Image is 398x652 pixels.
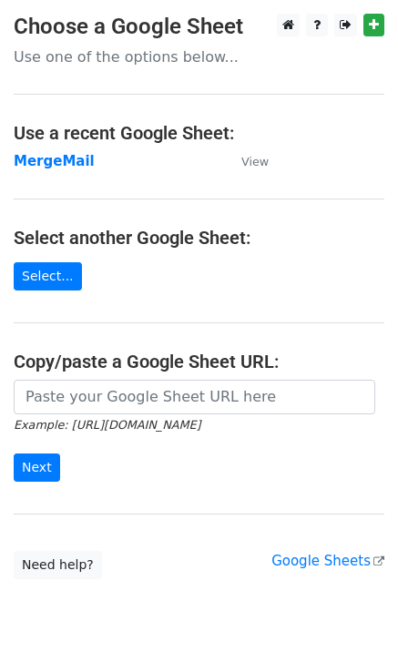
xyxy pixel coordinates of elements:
small: View [241,155,269,168]
small: Example: [URL][DOMAIN_NAME] [14,418,200,432]
h4: Copy/paste a Google Sheet URL: [14,351,384,372]
a: View [223,153,269,169]
input: Next [14,453,60,482]
a: Need help? [14,551,102,579]
p: Use one of the options below... [14,47,384,66]
input: Paste your Google Sheet URL here [14,380,375,414]
a: MergeMail [14,153,95,169]
h4: Select another Google Sheet: [14,227,384,249]
a: Google Sheets [271,553,384,569]
a: Select... [14,262,82,290]
h3: Choose a Google Sheet [14,14,384,40]
h4: Use a recent Google Sheet: [14,122,384,144]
